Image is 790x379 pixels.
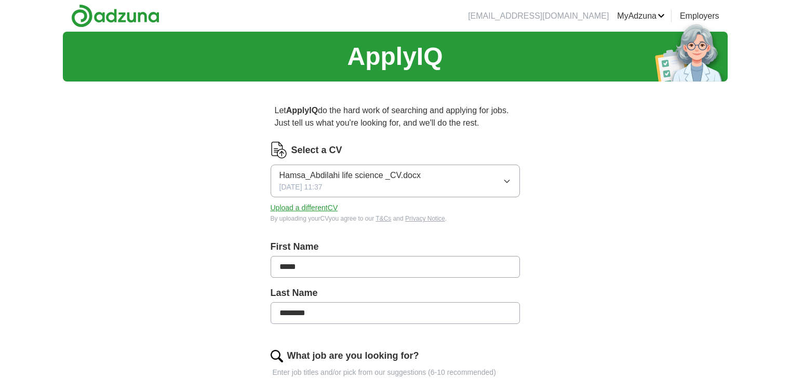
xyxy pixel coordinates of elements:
button: Hamsa_Abdilahi life science _CV.docx[DATE] 11:37 [271,165,520,197]
button: Upload a differentCV [271,202,338,213]
img: Adzuna logo [71,4,159,28]
label: Last Name [271,286,520,300]
p: Enter job titles and/or pick from our suggestions (6-10 recommended) [271,367,520,378]
a: Employers [680,10,719,22]
span: [DATE] 11:37 [279,182,323,193]
div: By uploading your CV you agree to our and . [271,214,520,223]
li: [EMAIL_ADDRESS][DOMAIN_NAME] [468,10,609,22]
a: T&Cs [376,215,391,222]
a: MyAdzuna [617,10,665,22]
strong: ApplyIQ [286,106,318,115]
label: Select a CV [291,143,342,157]
img: CV Icon [271,142,287,158]
a: Privacy Notice [405,215,445,222]
label: What job are you looking for? [287,349,419,363]
p: Let do the hard work of searching and applying for jobs. Just tell us what you're looking for, an... [271,100,520,133]
h1: ApplyIQ [347,38,443,75]
label: First Name [271,240,520,254]
img: search.png [271,350,283,362]
span: Hamsa_Abdilahi life science _CV.docx [279,169,421,182]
